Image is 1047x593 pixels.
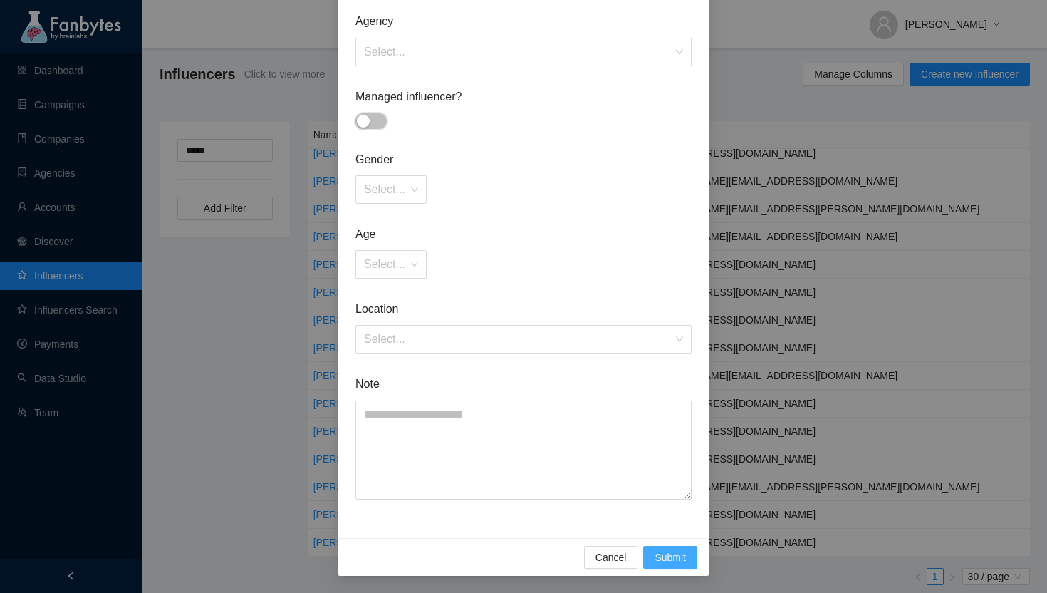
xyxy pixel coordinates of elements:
[355,375,692,393] span: Note
[643,546,697,569] button: Submit
[355,88,692,105] span: Managed influencer?
[355,300,692,318] span: Location
[355,150,692,168] span: Gender
[355,12,692,30] span: Agency
[595,550,627,565] span: Cancel
[584,546,638,569] button: Cancel
[655,550,686,565] span: Submit
[355,225,692,243] span: Age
